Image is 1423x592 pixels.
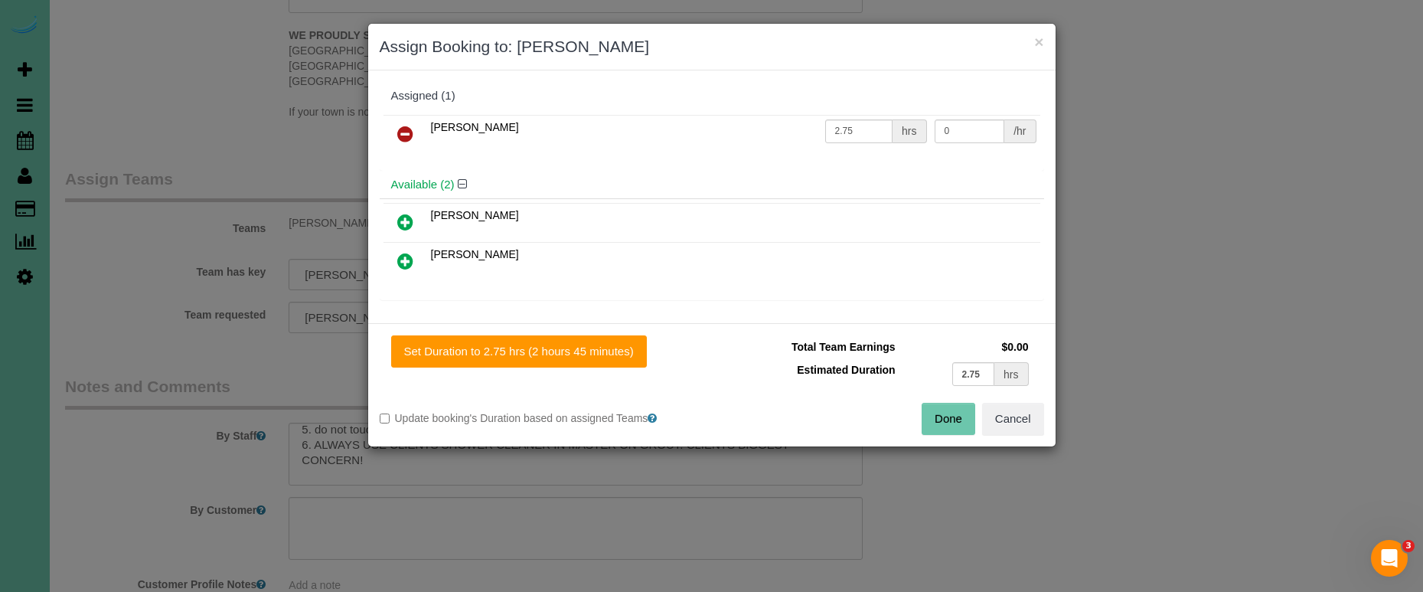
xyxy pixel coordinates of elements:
h4: Available (2) [391,178,1033,191]
button: Set Duration to 2.75 hrs (2 hours 45 minutes) [391,335,647,368]
div: hrs [994,362,1028,386]
input: Update booking's Duration based on assigned Teams [380,414,390,424]
button: Cancel [982,403,1044,435]
h3: Assign Booking to: [PERSON_NAME] [380,35,1044,58]
span: [PERSON_NAME] [431,121,519,133]
span: 3 [1402,540,1415,552]
div: Assigned (1) [391,90,1033,103]
span: [PERSON_NAME] [431,209,519,221]
button: Done [922,403,975,435]
span: [PERSON_NAME] [431,248,519,260]
div: /hr [1004,119,1036,143]
label: Update booking's Duration based on assigned Teams [380,410,700,426]
div: hrs [893,119,926,143]
td: Total Team Earnings [723,335,899,358]
button: × [1034,34,1043,50]
td: $0.00 [899,335,1033,358]
span: Estimated Duration [797,364,895,376]
iframe: Intercom live chat [1371,540,1408,577]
